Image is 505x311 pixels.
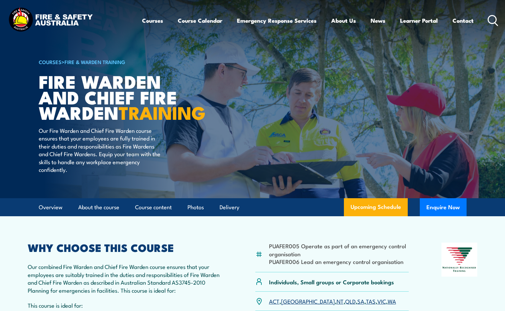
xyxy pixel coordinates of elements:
strong: TRAINING [119,98,206,126]
h1: Fire Warden and Chief Fire Warden [39,73,204,120]
button: Enquire Now [420,198,467,216]
p: Our Fire Warden and Chief Fire Warden course ensures that your employees are fully trained in the... [39,126,161,173]
a: Photos [187,199,204,216]
a: Upcoming Schedule [344,198,408,216]
a: Delivery [220,199,239,216]
a: Overview [39,199,62,216]
a: WA [388,297,396,305]
a: NT [337,297,344,305]
a: Course content [135,199,172,216]
p: Individuals, Small groups or Corporate bookings [269,278,394,286]
a: About Us [331,12,356,29]
a: Fire & Warden Training [65,58,125,65]
a: Learner Portal [400,12,438,29]
a: Emergency Response Services [237,12,317,29]
a: ACT [269,297,279,305]
img: Nationally Recognised Training logo. [441,243,478,277]
a: Course Calendar [178,12,222,29]
a: Contact [453,12,474,29]
p: , , , , , , , [269,297,396,305]
li: PUAFER005 Operate as part of an emergency control organisation [269,242,409,258]
a: News [371,12,385,29]
h6: > [39,58,204,66]
p: This course is ideal for: [28,301,223,309]
a: Courses [142,12,163,29]
p: Our combined Fire Warden and Chief Fire Warden course ensures that your employees are suitably tr... [28,263,223,294]
a: VIC [377,297,386,305]
a: SA [357,297,364,305]
a: About the course [78,199,119,216]
a: [GEOGRAPHIC_DATA] [281,297,335,305]
a: TAS [366,297,376,305]
a: COURSES [39,58,61,65]
li: PUAFER006 Lead an emergency control organisation [269,258,409,265]
a: QLD [345,297,356,305]
h2: WHY CHOOSE THIS COURSE [28,243,223,252]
